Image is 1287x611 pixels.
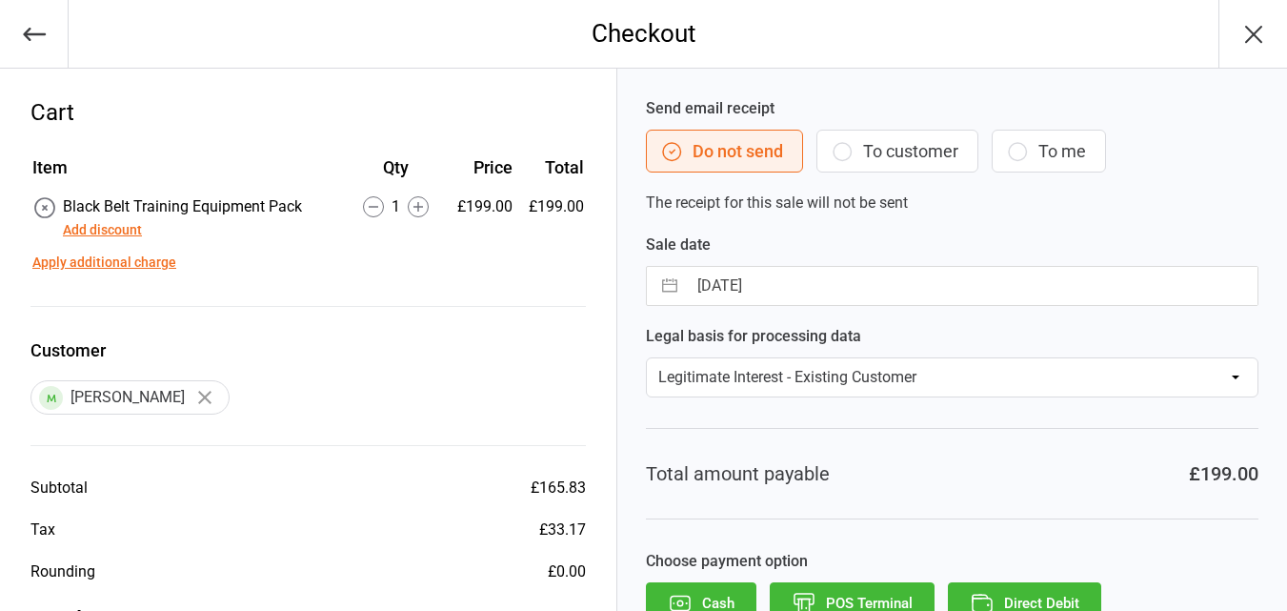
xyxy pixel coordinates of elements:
[32,253,176,273] button: Apply additional charge
[539,519,586,541] div: £33.17
[646,550,1258,573] label: Choose payment option
[646,325,1258,348] label: Legal basis for processing data
[992,130,1106,173] button: To me
[548,560,586,583] div: £0.00
[646,459,830,488] div: Total amount payable
[347,195,446,218] div: 1
[63,197,302,215] span: Black Belt Training Equipment Pack
[646,97,1258,120] label: Send email receipt
[448,154,513,180] div: Price
[32,154,345,193] th: Item
[63,220,142,240] button: Add discount
[1189,459,1258,488] div: £199.00
[531,477,586,499] div: £165.83
[30,560,95,583] div: Rounding
[30,519,55,541] div: Tax
[646,130,803,173] button: Do not send
[646,97,1258,214] div: The receipt for this sale will not be sent
[646,234,1258,256] label: Sale date
[520,154,584,193] th: Total
[30,337,586,363] label: Customer
[816,130,978,173] button: To customer
[520,195,584,241] td: £199.00
[30,95,586,130] div: Cart
[30,380,230,415] div: [PERSON_NAME]
[30,477,88,499] div: Subtotal
[448,195,513,218] div: £199.00
[347,154,446,193] th: Qty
